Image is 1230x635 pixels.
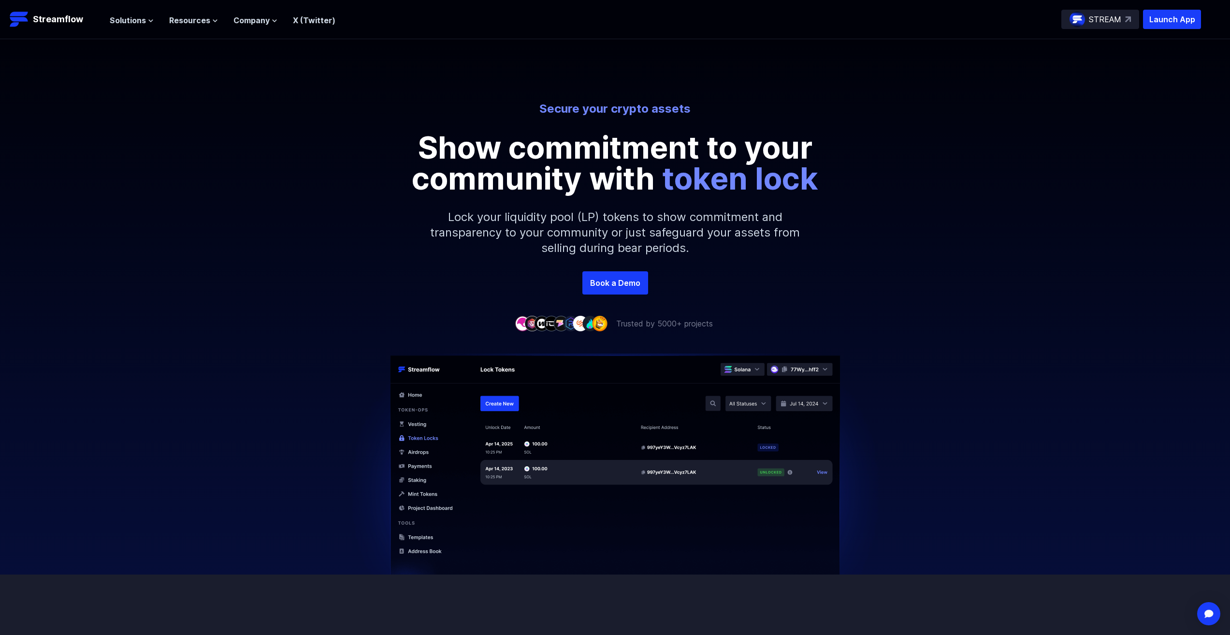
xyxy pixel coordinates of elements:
img: streamflow-logo-circle.png [1070,12,1085,27]
span: token lock [662,160,818,197]
img: company-3 [534,316,550,331]
img: Streamflow Logo [10,10,29,29]
button: Solutions [110,15,154,26]
p: Streamflow [33,13,83,26]
span: Solutions [110,15,146,26]
img: Hero Image [340,354,891,599]
img: company-4 [544,316,559,331]
p: Secure your crypto assets [347,101,883,117]
p: Lock your liquidity pool (LP) tokens to show commitment and transparency to your community or jus... [407,194,823,271]
img: company-1 [515,316,530,331]
a: Book a Demo [582,271,648,295]
button: Launch App [1143,10,1201,29]
span: Company [233,15,270,26]
p: Show commitment to your community with [398,132,833,194]
img: company-2 [524,316,540,331]
img: company-5 [553,316,569,331]
img: company-8 [582,316,598,331]
img: company-9 [592,316,608,331]
button: Company [233,15,277,26]
p: Trusted by 5000+ projects [616,318,713,329]
div: Open Intercom Messenger [1197,602,1220,625]
a: STREAM [1061,10,1139,29]
p: STREAM [1089,14,1121,25]
span: Resources [169,15,210,26]
img: company-6 [563,316,579,331]
a: X (Twitter) [293,15,335,25]
a: Streamflow [10,10,100,29]
img: company-7 [573,316,588,331]
button: Resources [169,15,218,26]
img: top-right-arrow.svg [1125,16,1131,22]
